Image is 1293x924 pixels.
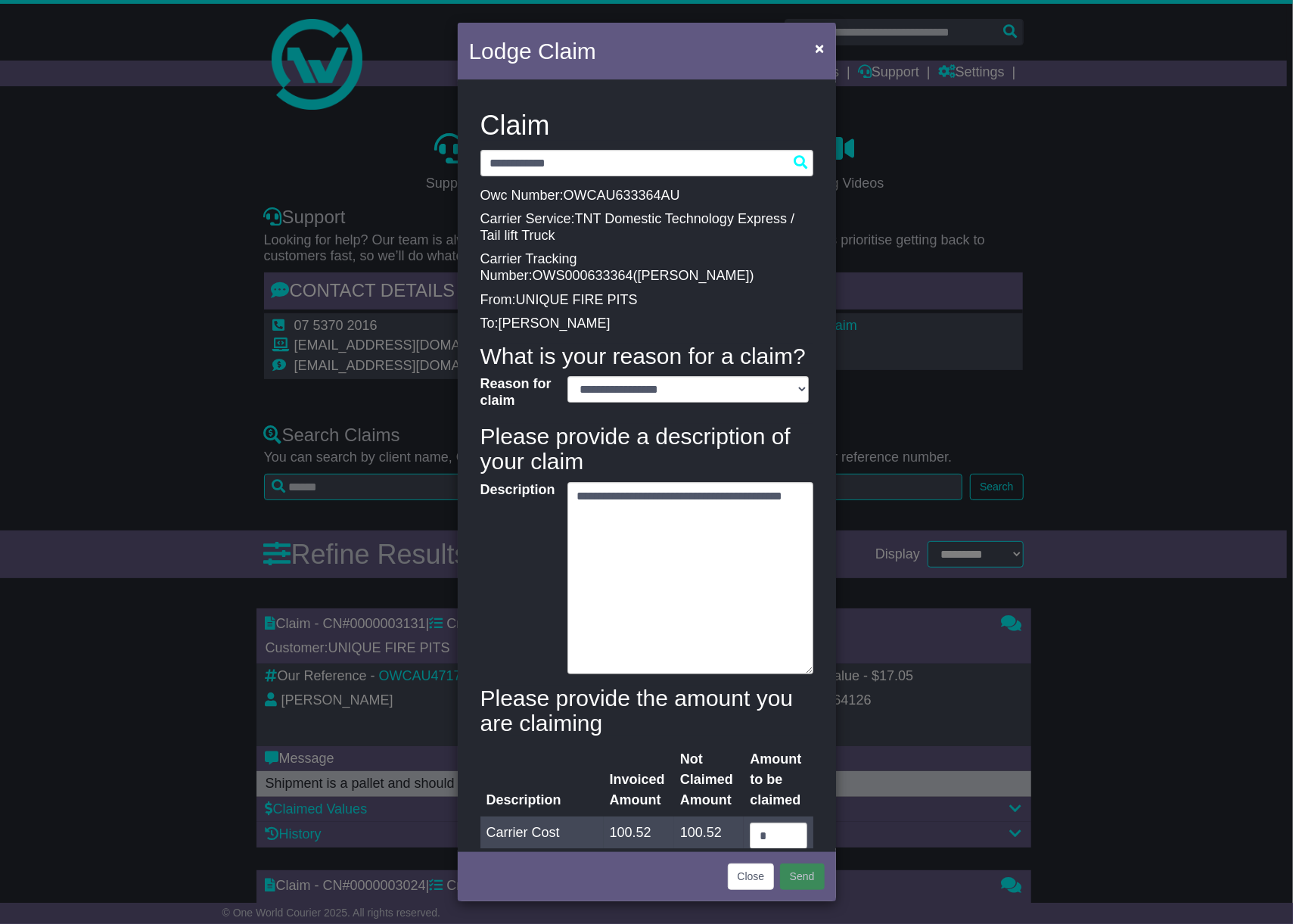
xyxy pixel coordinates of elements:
[744,743,813,817] th: Amount to be claimed
[780,863,825,890] button: Send
[728,863,775,890] button: Close
[480,110,813,141] h3: Claim
[473,376,560,409] label: Reason for claim
[480,344,813,369] h4: What is your reason for a claim?
[480,211,794,243] span: TNT Domestic Technology Express / Tail lift Truck
[480,686,813,736] h4: Please provide the amount you are claiming
[533,268,633,283] span: OWS000633364
[638,268,750,283] span: [PERSON_NAME]
[480,211,813,244] p: Carrier Service:
[480,188,813,204] p: Owc Number:
[674,743,744,817] th: Not Claimed Amount
[499,316,611,331] span: [PERSON_NAME]
[604,817,674,855] td: 100.52
[469,34,596,68] h4: Lodge Claim
[480,424,813,474] h4: Please provide a description of your claim
[674,817,744,855] td: 100.52
[564,188,680,203] span: OWCAU633364AU
[480,292,813,309] p: From:
[480,251,813,284] p: Carrier Tracking Number: ( )
[480,743,604,817] th: Description
[815,39,824,57] span: ×
[480,316,813,332] p: To:
[473,482,560,670] label: Description
[516,292,638,307] span: UNIQUE FIRE PITS
[480,817,604,855] td: Carrier Cost
[807,33,831,64] button: Close
[604,743,674,817] th: Invoiced Amount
